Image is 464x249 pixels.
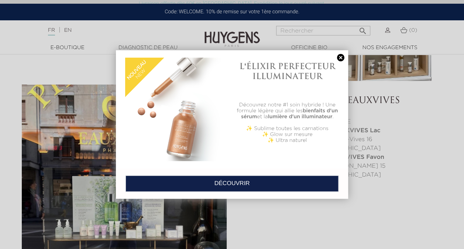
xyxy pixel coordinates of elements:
[236,102,339,120] p: Découvrez notre #1 soin hybride ! Une formule légère qui allie les et la .
[236,61,339,81] h1: L'ÉLIXIR PERFECTEUR ILLUMINATEUR
[268,114,333,119] b: lumière d'un illuminateur
[236,132,339,137] p: ✨ Glow sur mesure
[236,126,339,132] p: ✨ Sublime toutes les carnations
[236,137,339,143] p: ✨ Ultra naturel
[241,108,338,119] b: bienfaits d'un sérum
[126,175,338,192] a: DÉCOUVRIR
